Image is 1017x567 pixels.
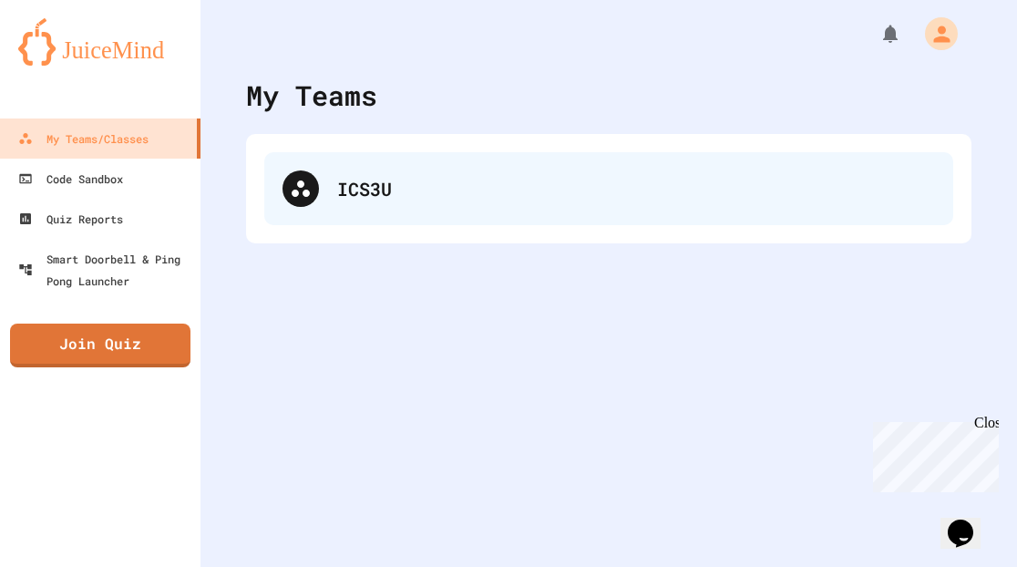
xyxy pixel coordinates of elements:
[246,75,377,116] div: My Teams
[18,128,149,149] div: My Teams/Classes
[337,175,935,202] div: ICS3U
[10,324,190,367] a: Join Quiz
[7,7,126,116] div: Chat with us now!Close
[906,13,962,55] div: My Account
[940,494,999,549] iframe: chat widget
[18,168,123,190] div: Code Sandbox
[866,415,999,492] iframe: chat widget
[18,248,193,292] div: Smart Doorbell & Ping Pong Launcher
[18,18,182,66] img: logo-orange.svg
[264,152,953,225] div: ICS3U
[846,18,906,49] div: My Notifications
[18,208,123,230] div: Quiz Reports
